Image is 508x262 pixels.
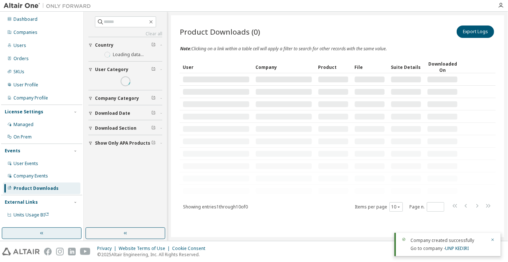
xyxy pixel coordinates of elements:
[151,110,156,116] span: Clear filter
[191,46,387,52] span: Clicking on a link within a table cell will apply a filter to search for other records with the s...
[318,61,349,73] div: Product
[151,67,156,73] span: Clear filter
[88,120,162,136] button: Download Section
[2,248,40,255] img: altair_logo.svg
[410,237,486,244] div: Company created successfully
[13,95,48,101] div: Company Profile
[95,125,136,131] span: Download Section
[391,61,421,73] div: Suite Details
[88,105,162,121] button: Download Date
[13,134,32,140] div: On Prem
[13,185,59,191] div: Product Downloads
[13,212,49,218] span: Units Usage BI
[119,246,172,251] div: Website Terms of Use
[457,26,494,38] button: Export Logs
[88,135,162,151] button: Show Only APA Products
[95,140,150,146] span: Show Only APA Products
[391,204,401,210] button: 10
[88,62,162,78] button: User Category
[56,248,64,255] img: instagram.svg
[355,202,403,212] span: Items per page
[255,61,312,73] div: Company
[410,245,469,251] span: Go to company -
[445,245,469,251] a: UNP KEDIRI
[95,110,130,116] span: Download Date
[183,204,248,210] span: Showing entries 1 through 10 of 0
[13,122,33,128] div: Managed
[5,199,38,205] div: External Links
[113,52,144,58] label: Loading data...
[151,140,156,146] span: Clear filter
[180,27,260,37] span: Product Downloads (0)
[13,56,29,62] div: Orders
[13,161,38,167] div: User Events
[151,95,156,101] span: Clear filter
[183,61,250,73] div: User
[151,42,156,48] span: Clear filter
[354,61,385,73] div: File
[4,2,95,9] img: Altair One
[68,248,76,255] img: linkedin.svg
[180,46,191,52] span: Note:
[13,69,24,75] div: SKUs
[409,202,444,212] span: Page n.
[88,37,162,53] button: Country
[95,67,128,73] span: User Category
[95,95,139,101] span: Company Category
[88,90,162,106] button: Company Category
[427,61,458,73] div: Downloaded On
[5,148,20,154] div: Events
[44,248,52,255] img: facebook.svg
[172,246,210,251] div: Cookie Consent
[13,30,37,35] div: Companies
[13,173,48,179] div: Company Events
[151,125,156,131] span: Clear filter
[97,251,210,258] p: © 2025 Altair Engineering, Inc. All Rights Reserved.
[95,42,114,48] span: Country
[80,248,91,255] img: youtube.svg
[88,31,162,37] a: Clear all
[5,109,43,115] div: License Settings
[13,43,26,48] div: Users
[13,82,38,88] div: User Profile
[13,16,37,22] div: Dashboard
[97,246,119,251] div: Privacy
